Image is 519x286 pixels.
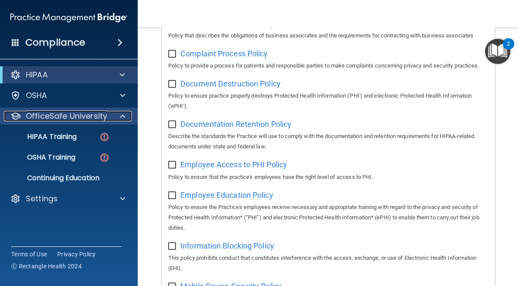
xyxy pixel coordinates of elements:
span: Employee Access to PHI Policy [180,160,287,169]
span: Employee Education Policy [180,191,273,200]
a: OfficeSafe University [10,111,125,121]
p: This policy prohibits conduct that constitutes interference with the access, exchange, or use of ... [168,253,488,274]
img: PMB logo [10,9,127,26]
span: Documentation Retention Policy [180,120,291,129]
a: OSHA [10,90,125,101]
span: Document Destruction Policy [180,79,281,88]
p: Describe the standards the Practice will use to comply with the documentation and retention requi... [168,131,488,152]
a: Settings [10,194,125,204]
span: Complaint Process Policy [180,49,268,58]
p: HIPAA [26,70,48,80]
p: HIPAA Training [6,132,77,141]
a: Privacy Policy [57,250,96,258]
img: danger-circle.6113f641.png [99,152,110,163]
p: Settings [26,194,58,204]
p: OSHA Training [6,153,75,162]
img: danger-circle.6113f641.png [99,132,110,142]
p: Policy to ensure that the practice's employees have the right level of access to PHI. [168,172,488,182]
p: OSHA [26,90,47,101]
p: Policy to ensure practice properly destroys Protected Health Information ('PHI') and electronic P... [168,91,488,111]
h4: Compliance [25,37,85,49]
p: Policy to provide a process for patients and responsible parties to make complaints concerning pr... [168,61,488,71]
div: 2 [507,44,510,55]
span: Information Blocking Policy [180,241,274,250]
p: OfficeSafe University [26,111,107,121]
a: HIPAA [10,70,125,80]
a: Terms of Use [11,250,47,258]
span: Ⓒ Rectangle Health 2024 [11,262,82,271]
p: Policy that describes the obligations of business associates and the requirements for contracting... [168,31,488,41]
span: Business Associates Policy [180,19,274,28]
button: Open Resource Center, 2 new notifications [485,39,510,64]
p: Continuing Education [6,174,123,182]
p: Policy to ensure the Practice's employees receive necessary and appropriate training with regard ... [168,202,488,233]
